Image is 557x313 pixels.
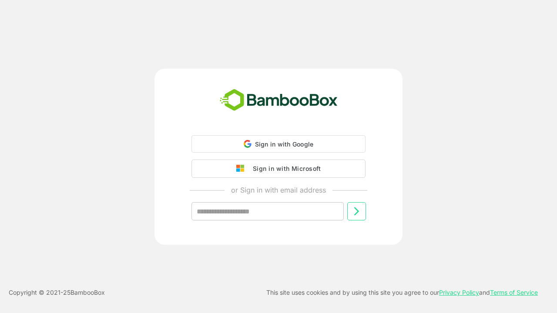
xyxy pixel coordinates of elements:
img: bamboobox [215,86,342,115]
button: Sign in with Microsoft [191,160,366,178]
div: Sign in with Google [191,135,366,153]
p: or Sign in with email address [231,185,326,195]
div: Sign in with Microsoft [248,163,321,174]
p: This site uses cookies and by using this site you agree to our and [266,287,538,298]
img: google [236,165,248,173]
span: Sign in with Google [255,140,314,148]
a: Privacy Policy [439,289,479,296]
a: Terms of Service [490,289,538,296]
p: Copyright © 2021- 25 BambooBox [9,287,105,298]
